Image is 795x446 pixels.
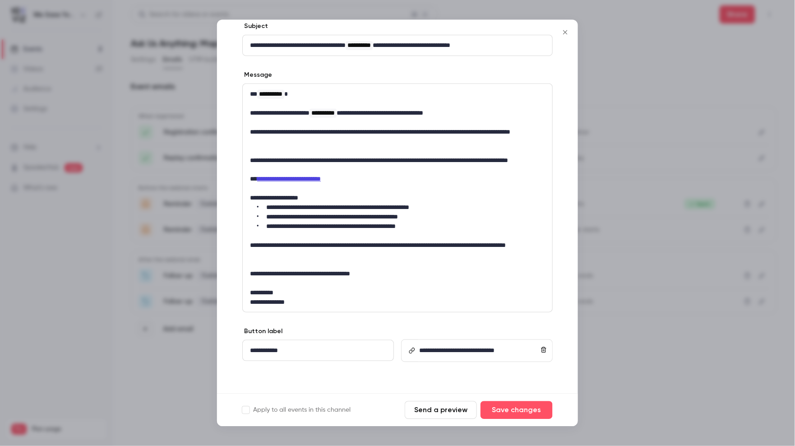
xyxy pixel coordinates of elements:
label: Subject [242,22,268,31]
label: Message [242,70,272,79]
div: editor [243,340,393,361]
label: Apply to all events in this channel [242,406,351,415]
div: editor [416,340,552,361]
button: Close [556,23,574,42]
label: Button label [242,327,282,336]
button: Save changes [481,401,553,419]
button: Send a preview [405,401,477,419]
div: editor [243,35,552,56]
div: editor [243,84,552,312]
